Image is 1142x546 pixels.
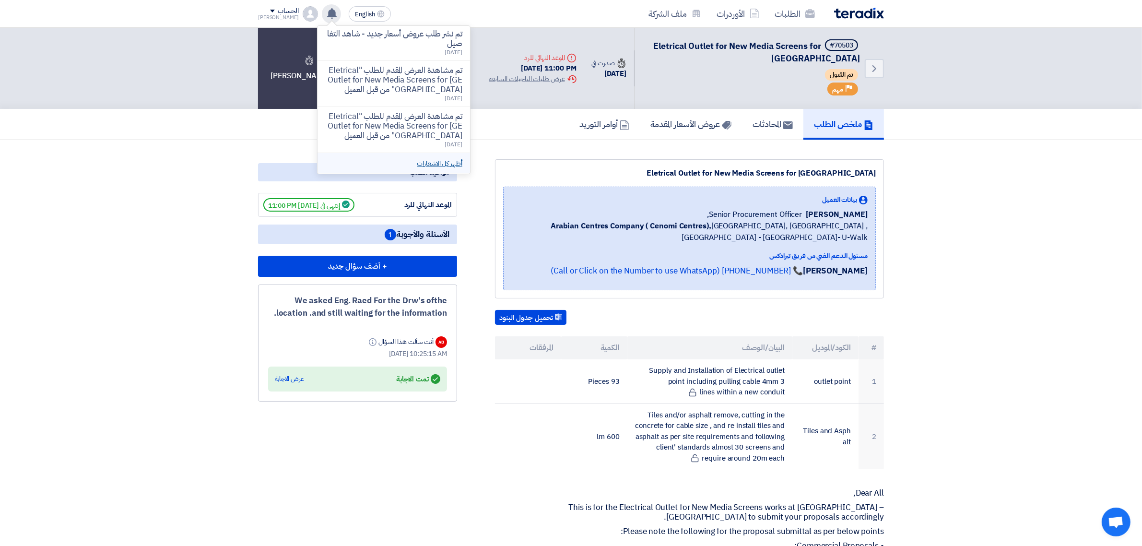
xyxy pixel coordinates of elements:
[275,374,304,384] div: عرض الاجابة
[258,256,457,277] button: + أضف سؤال جديد
[445,48,462,57] span: [DATE]
[561,404,627,469] td: 600 lm
[792,359,859,404] td: outlet point
[495,527,884,536] p: Please note the following for the proposal submittal as per below points:
[445,140,462,149] span: [DATE]
[503,167,876,179] div: Eletrical Outlet for New Media Screens for [GEOGRAPHIC_DATA]
[561,359,627,404] td: 93 Pieces
[806,209,868,220] span: [PERSON_NAME]
[627,404,793,469] td: Tiles and/or asphalt remove, cutting in the concrete for cable size , and re install tiles and as...
[367,337,434,347] div: أنت سألت هذا السؤال
[579,119,629,130] h5: أوامر التوريد
[592,58,626,68] div: صدرت في
[268,349,447,359] div: [DATE] 10:25:15 AM
[832,85,843,94] span: مهم
[380,200,452,211] div: الموعد النهائي للرد
[814,119,873,130] h5: ملخص الطلب
[859,359,884,404] td: 1
[258,163,457,181] div: مواعيد الطلب
[436,336,447,348] div: AB
[707,209,802,220] span: Senior Procurement Officer,
[834,8,884,19] img: Teradix logo
[495,488,884,498] p: Dear All,
[627,336,793,359] th: البيان/الوصف
[325,112,462,141] p: تم مشاهدة العرض المقدم للطلب "Eletrical Outlet for New Media Screens for [GEOGRAPHIC_DATA]" من قب...
[258,15,299,20] div: [PERSON_NAME]
[767,2,823,25] a: الطلبات
[303,6,318,22] img: profile_test.png
[278,7,298,15] div: الحساب
[489,74,576,84] div: عرض طلبات التاجيلات السابقه
[396,372,440,386] div: تمت الاجابة
[511,251,868,261] div: مسئول الدعم الفني من فريق تيرادكس
[489,63,576,74] div: [DATE] 11:00 PM
[268,295,447,319] div: We asked Eng. Raed For the Drw's ofthe location .and still waiting for the information.
[803,265,868,277] strong: [PERSON_NAME]
[495,503,884,522] p: This is for the Electrical Outlet for New Media Screens works at [GEOGRAPHIC_DATA] – [GEOGRAPHIC_...
[263,198,354,212] span: إنتهي في [DATE] 11:00 PM
[325,66,462,95] p: تم مشاهدة العرض المقدم للطلب "Eletrical Outlet for New Media Screens for [GEOGRAPHIC_DATA]" من قب...
[551,265,803,277] a: 📞 [PHONE_NUMBER] (Call or Click on the Number to use WhatsApp)
[647,39,860,64] h5: Eletrical Outlet for New Media Screens for Jeddah Park
[495,310,566,325] button: تحميل جدول البنود
[640,109,742,140] a: عروض الأسعار المقدمة
[803,109,884,140] a: ملخص الطلب
[641,2,709,25] a: ملف الشركة
[258,28,358,109] div: طلب [PERSON_NAME]
[830,42,853,49] div: #70503
[511,220,868,243] span: [GEOGRAPHIC_DATA], [GEOGRAPHIC_DATA] ,[GEOGRAPHIC_DATA] - [GEOGRAPHIC_DATA]- U-Walk
[495,336,561,359] th: المرفقات
[325,29,462,48] p: تم نشر طلب عروض أسعار جديد - شاهد التفاصيل
[753,119,793,130] h5: المحادثات
[385,229,396,240] span: 1
[627,359,793,404] td: Supply and Installation of Electrical outlet point including pulling cable 4mm 3 lines within a n...
[551,220,711,232] b: Arabian Centres Company ( Cenomi Centres),
[792,404,859,469] td: Tiles and Asphalt
[489,53,576,63] div: الموعد النهائي للرد
[385,228,449,240] span: الأسئلة والأجوبة
[349,6,391,22] button: English
[355,11,375,18] span: English
[653,39,860,65] span: Eletrical Outlet for New Media Screens for [GEOGRAPHIC_DATA]
[859,404,884,469] td: 2
[792,336,859,359] th: الكود/الموديل
[592,68,626,79] div: [DATE]
[569,109,640,140] a: أوامر التوريد
[822,195,857,205] span: بيانات العميل
[417,158,462,168] a: أظهر كل الاشعارات
[825,69,858,81] span: تم القبول
[742,109,803,140] a: المحادثات
[445,94,462,103] span: [DATE]
[561,336,627,359] th: الكمية
[709,2,767,25] a: الأوردرات
[859,336,884,359] th: #
[650,119,731,130] h5: عروض الأسعار المقدمة
[1102,508,1130,536] div: Open chat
